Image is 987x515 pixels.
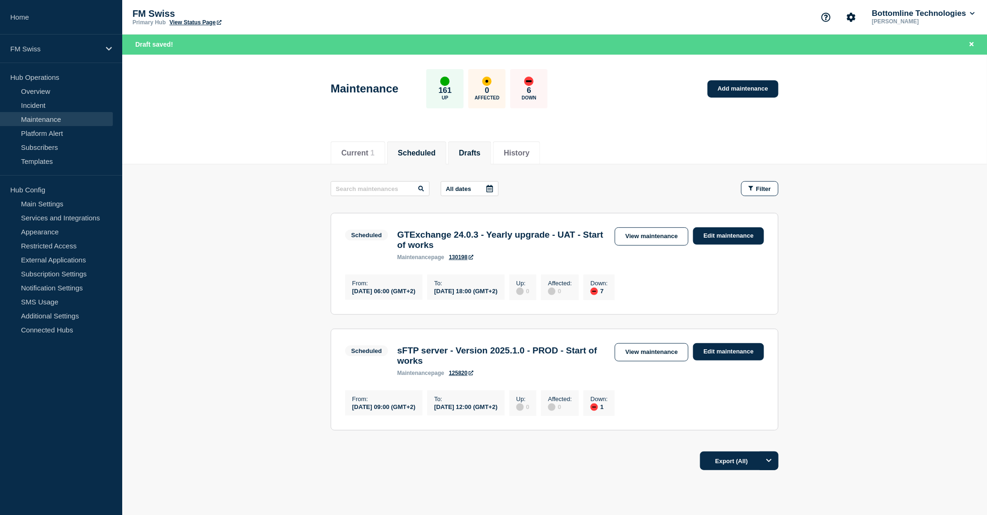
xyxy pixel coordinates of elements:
button: Drafts [459,149,480,157]
a: Edit maintenance [693,227,764,245]
div: 0 [516,287,529,295]
h3: sFTP server - Version 2025.1.0 - PROD - Start of works [397,346,605,366]
p: page [397,254,445,261]
div: [DATE] 18:00 (GMT+2) [434,287,498,295]
span: maintenance [397,254,431,261]
div: 0 [516,402,529,411]
div: [DATE] 06:00 (GMT+2) [352,287,416,295]
span: 1 [370,149,375,157]
p: Down : [591,395,608,402]
p: Affected [475,95,500,100]
button: History [504,149,529,157]
p: FM Swiss [10,45,100,53]
div: Scheduled [351,232,382,239]
p: Affected : [548,280,572,287]
div: 1 [591,402,608,411]
a: 125820 [449,370,473,376]
button: Export (All) [700,452,778,470]
div: [DATE] 12:00 (GMT+2) [434,402,498,410]
button: Close banner [966,39,978,50]
p: To : [434,395,498,402]
h3: GTExchange 24.0.3 - Yearly upgrade - UAT - Start of works [397,230,605,250]
p: [PERSON_NAME] [870,18,967,25]
h1: Maintenance [331,82,398,95]
a: Add maintenance [708,80,778,98]
button: All dates [441,181,499,196]
p: All dates [446,185,471,192]
button: Current 1 [341,149,375,157]
button: Account settings [841,7,861,27]
div: 7 [591,287,608,295]
div: 0 [548,287,572,295]
p: Up : [516,395,529,402]
div: disabled [548,288,556,295]
p: Up : [516,280,529,287]
button: Options [760,452,778,470]
div: disabled [516,403,524,411]
div: Scheduled [351,347,382,354]
div: down [591,403,598,411]
div: down [524,77,534,86]
a: 130198 [449,254,473,261]
div: [DATE] 09:00 (GMT+2) [352,402,416,410]
p: 6 [527,86,531,95]
a: Edit maintenance [693,343,764,360]
p: Up [442,95,448,100]
p: Primary Hub [132,19,166,26]
div: disabled [516,288,524,295]
p: page [397,370,445,376]
p: Down : [591,280,608,287]
div: disabled [548,403,556,411]
div: up [440,77,450,86]
p: Affected : [548,395,572,402]
span: Filter [756,185,771,192]
a: View maintenance [615,343,688,361]
span: maintenance [397,370,431,376]
button: Scheduled [398,149,436,157]
span: Draft saved! [135,41,173,48]
a: View Status Page [169,19,221,26]
p: 161 [438,86,452,95]
div: down [591,288,598,295]
p: From : [352,280,416,287]
div: 0 [548,402,572,411]
p: 0 [485,86,489,95]
p: Down [522,95,537,100]
a: View maintenance [615,227,688,246]
p: To : [434,280,498,287]
div: affected [482,77,492,86]
p: From : [352,395,416,402]
button: Bottomline Technologies [870,9,977,18]
input: Search maintenances [331,181,430,196]
button: Filter [741,181,778,196]
p: FM Swiss [132,8,319,19]
button: Support [816,7,836,27]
